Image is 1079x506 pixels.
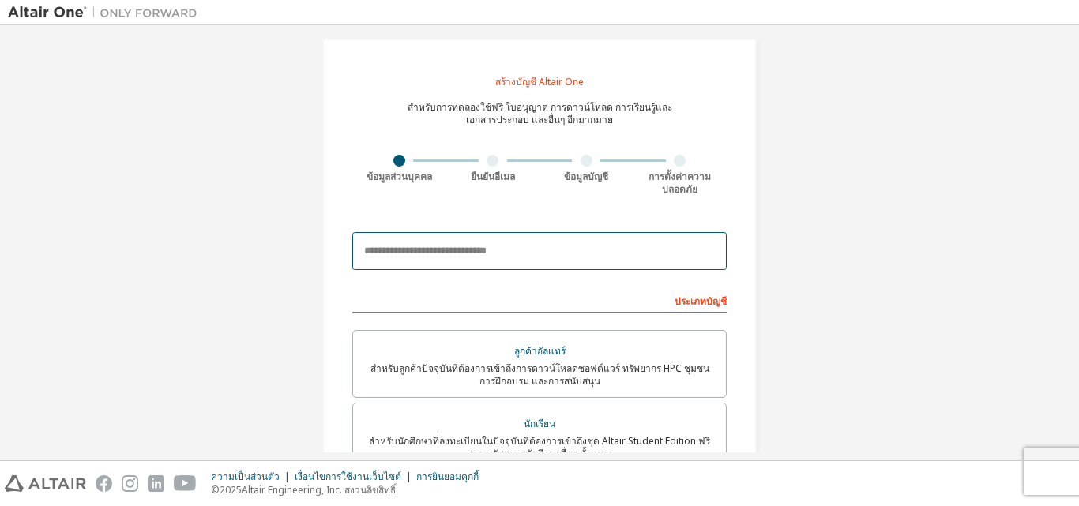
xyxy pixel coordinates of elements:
font: ข้อมูลส่วนบุคคล [367,170,432,183]
font: ลูกค้าอัลแทร์ [514,344,566,358]
font: ประเภทบัญชี [675,294,727,308]
font: ยืนยันอีเมล [471,170,515,183]
img: altair_logo.svg [5,475,86,492]
font: Altair Engineering, Inc. สงวนลิขสิทธิ์ [242,483,396,497]
font: สำหรับการทดลองใช้ฟรี ใบอนุญาต การดาวน์โหลด การเรียนรู้และ [408,100,672,114]
font: การยินยอมคุกกี้ [416,470,479,483]
font: เงื่อนไขการใช้งานเว็บไซต์ [295,470,401,483]
font: สำหรับนักศึกษาที่ลงทะเบียนในปัจจุบันที่ต้องการเข้าถึงชุด Altair Student Edition ฟรีและทรัพยากรนัก... [369,434,710,460]
font: © [211,483,220,497]
font: 2025 [220,483,242,497]
font: สำหรับลูกค้าปัจจุบันที่ต้องการเข้าถึงการดาวน์โหลดซอฟต์แวร์ ทรัพยากร HPC ชุมชน การฝึกอบรม และการสน... [370,362,709,388]
img: youtube.svg [174,475,197,492]
font: นักเรียน [524,417,555,430]
img: instagram.svg [122,475,138,492]
font: ข้อมูลบัญชี [564,170,608,183]
img: linkedin.svg [148,475,164,492]
img: facebook.svg [96,475,112,492]
font: ความเป็นส่วนตัว [211,470,280,483]
font: เอกสารประกอบ และอื่นๆ อีกมากมาย [466,113,613,126]
img: อัลแทร์วัน [8,5,205,21]
font: การตั้งค่าความปลอดภัย [649,170,711,196]
font: สร้างบัญชี Altair One [495,75,584,88]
